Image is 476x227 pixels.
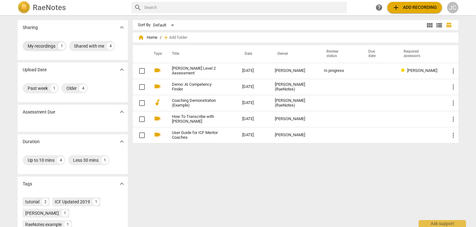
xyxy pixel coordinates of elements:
button: Show more [117,137,127,146]
div: ICF Updated 2019 [55,199,90,205]
span: Home [138,34,157,41]
div: Ask support [419,220,466,227]
th: Due date [361,45,396,63]
span: audiotrack [154,99,161,106]
td: [DATE] [237,79,270,95]
span: more_vert [450,83,457,91]
a: [PERSON_NAME] Level 2 Assessment [172,66,219,76]
button: Show more [117,23,127,32]
div: [PERSON_NAME] [275,133,314,137]
span: videocam [154,83,161,90]
td: [DATE] [237,127,270,143]
a: Coaching Demonstration (Example) [172,98,219,108]
div: 4 [79,84,87,92]
p: Duration [23,138,40,145]
div: Less 30 mins [73,157,99,163]
a: Demo: AI Competency Finder [172,82,219,92]
span: view_module [426,21,433,29]
button: Show more [117,179,127,189]
span: more_vert [450,131,457,139]
span: videocam [154,115,161,122]
a: User Guide for ICF Mentor Coaches [172,131,219,140]
div: [PERSON_NAME] [25,210,59,216]
div: 1 [50,84,58,92]
p: Sharing [23,24,38,31]
span: / [160,35,161,40]
div: 1 [58,42,65,50]
div: [PERSON_NAME] (RaeNotes) [275,82,314,92]
span: add [163,34,169,41]
button: Upload [387,2,442,13]
div: Default [153,20,176,30]
span: expand_more [118,24,126,31]
div: Shared with me [74,43,104,49]
div: 4 [57,156,65,164]
span: more_vert [450,115,457,123]
div: 1 [93,198,99,205]
button: JC [447,2,458,13]
div: [PERSON_NAME] [275,68,314,73]
span: view_list [435,21,443,29]
button: List view [434,20,444,30]
div: 1 [61,210,68,217]
span: more_vert [450,67,457,75]
div: 2 [42,198,49,205]
span: expand_more [118,180,126,188]
span: Add recording [392,4,437,11]
th: Type [149,45,164,63]
span: expand_more [118,108,126,116]
input: Search [144,3,344,13]
span: [PERSON_NAME] [407,68,437,73]
p: Assessment Due [23,109,55,115]
span: videocam [154,131,161,138]
th: Review status [319,45,361,63]
td: [DATE] [237,63,270,79]
th: Date [237,45,270,63]
a: How To Transcribe with [PERSON_NAME] [172,114,219,124]
span: add [392,4,400,11]
div: [PERSON_NAME] (RaeNotes) [275,98,314,108]
th: Title [164,45,237,63]
button: Show more [117,107,127,117]
span: Review status: in progress [401,68,407,73]
a: LogoRaeNotes [18,1,127,14]
span: expand_more [118,138,126,145]
th: Required assessors [396,45,445,63]
button: Tile view [425,20,434,30]
div: tutorial [25,199,39,205]
p: Tags [23,181,32,187]
span: home [138,34,144,41]
div: 1 [101,156,109,164]
div: Up to 10 mins [28,157,54,163]
span: videocam [154,67,161,74]
p: Upload Date [23,67,47,73]
div: Sort By [138,23,150,27]
img: Logo [18,1,30,14]
div: 4 [107,42,114,50]
button: Table view [444,20,453,30]
div: [PERSON_NAME] [275,117,314,121]
div: My recordings [28,43,55,49]
span: table_chart [446,22,452,28]
span: Add folder [169,35,187,40]
td: [DATE] [237,95,270,111]
div: In progress [324,68,356,73]
div: Past week [28,85,48,91]
span: expand_more [118,66,126,73]
button: Show more [117,65,127,74]
span: more_vert [450,99,457,107]
h2: RaeNotes [33,3,66,12]
a: Help [373,2,385,13]
div: Older [66,85,77,91]
span: help [375,4,383,11]
td: [DATE] [237,111,270,127]
span: search [134,4,142,11]
th: Owner [270,45,319,63]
